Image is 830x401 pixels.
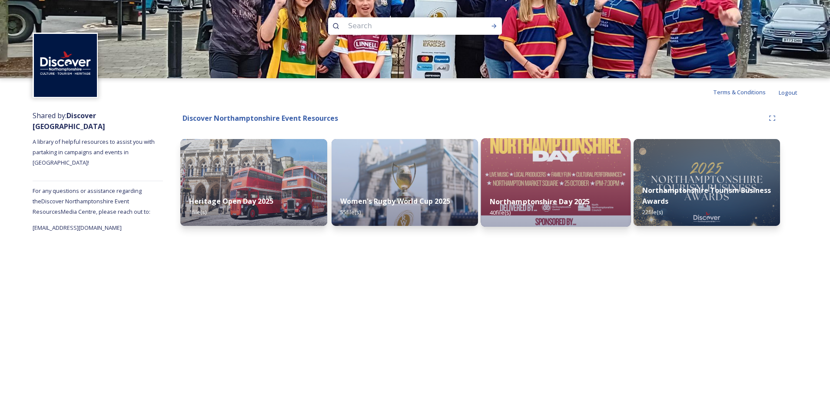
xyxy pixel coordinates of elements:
[34,34,97,97] img: Untitled%20design%20%282%29.png
[33,111,105,131] span: Shared by:
[33,111,105,131] strong: Discover [GEOGRAPHIC_DATA]
[183,113,338,123] strong: Discover Northamptonshire Event Resources
[490,209,511,216] span: 40 file(s)
[713,87,779,97] a: Terms & Conditions
[642,208,663,216] span: 22 file(s)
[490,197,590,206] strong: Northamptonshire Day 2025
[634,139,780,226] img: 45fbea6a-6b0d-4cca-a16d-aebba4b35ecc.jpg
[33,187,150,215] span: For any questions or assistance regarding the Discover Northamptonshire Event Resources Media Cen...
[713,88,766,96] span: Terms & Conditions
[481,138,631,227] img: aaa1ed22-c381-45de-a7fc-50f079355551.jpg
[344,17,463,36] input: Search
[180,139,327,226] img: ed4df81f-8162-44f3-84ed-da90e9d03d77.jpg
[340,208,361,216] span: 55 file(s)
[332,139,478,226] img: a23b8861-871a-4cee-9c71-79826736bc07.jpg
[340,196,450,206] strong: Women's Rugby World Cup 2025
[189,208,206,216] span: 1 file(s)
[33,224,122,232] span: [EMAIL_ADDRESS][DOMAIN_NAME]
[779,89,797,96] span: Logout
[33,138,156,166] span: A library of helpful resources to assist you with partaking in campaigns and events in [GEOGRAPHI...
[642,186,771,206] strong: Northamptonshire Tourism Business Awards
[189,196,273,206] strong: Heritage Open Day 2025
